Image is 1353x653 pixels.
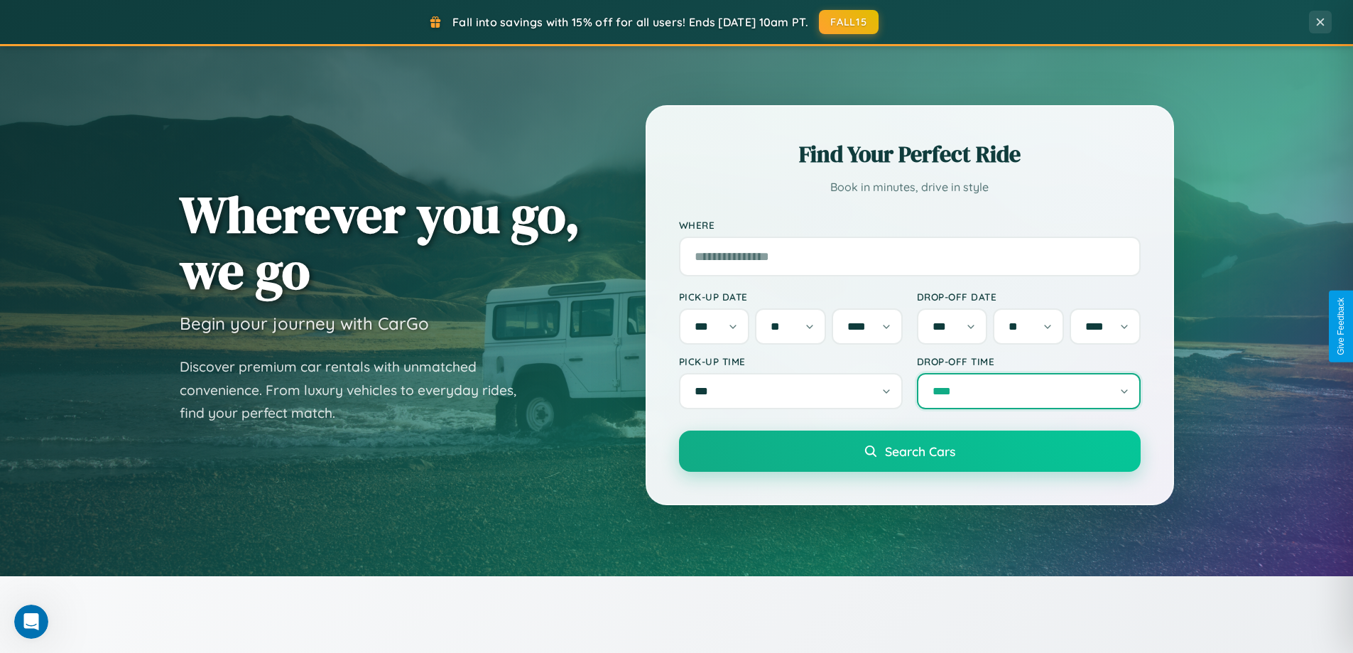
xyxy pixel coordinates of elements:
[917,355,1141,367] label: Drop-off Time
[885,443,955,459] span: Search Cars
[1336,298,1346,355] div: Give Feedback
[14,605,48,639] iframe: Intercom live chat
[679,219,1141,231] label: Where
[679,177,1141,198] p: Book in minutes, drive in style
[917,291,1141,303] label: Drop-off Date
[180,355,535,425] p: Discover premium car rentals with unmatched convenience. From luxury vehicles to everyday rides, ...
[679,355,903,367] label: Pick-up Time
[679,291,903,303] label: Pick-up Date
[819,10,879,34] button: FALL15
[679,431,1141,472] button: Search Cars
[679,139,1141,170] h2: Find Your Perfect Ride
[180,186,580,298] h1: Wherever you go, we go
[180,313,429,334] h3: Begin your journey with CarGo
[452,15,808,29] span: Fall into savings with 15% off for all users! Ends [DATE] 10am PT.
